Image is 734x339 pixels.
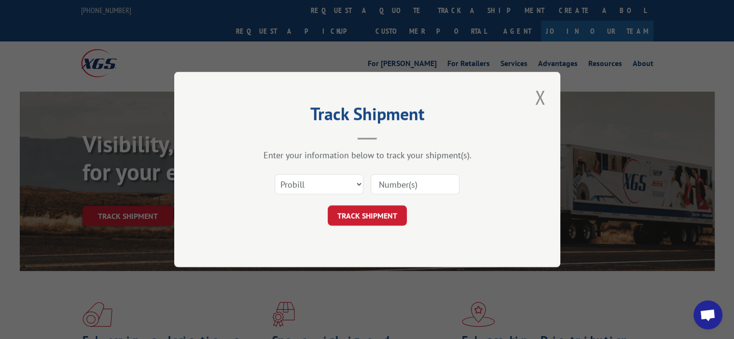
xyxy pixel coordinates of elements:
[532,84,548,110] button: Close modal
[693,300,722,329] a: Open chat
[222,149,512,161] div: Enter your information below to track your shipment(s).
[222,107,512,125] h2: Track Shipment
[371,174,459,194] input: Number(s)
[328,205,407,226] button: TRACK SHIPMENT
